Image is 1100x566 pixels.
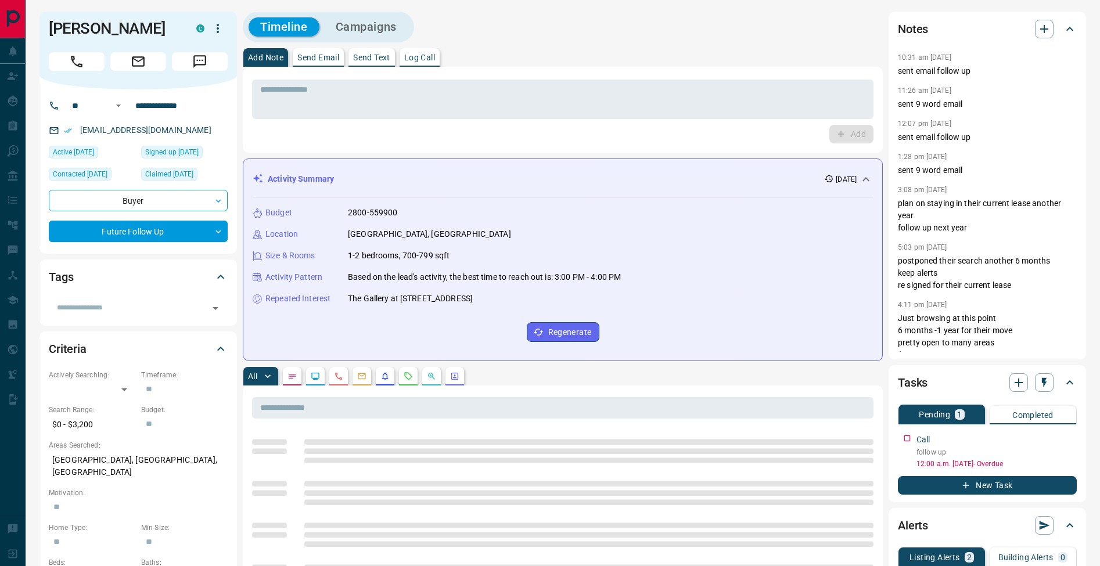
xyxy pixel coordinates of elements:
div: Alerts [898,511,1077,539]
div: Tags [49,263,228,291]
p: 12:07 pm [DATE] [898,120,951,128]
h2: Criteria [49,340,87,358]
div: Future Follow Up [49,221,228,242]
svg: Lead Browsing Activity [311,372,320,381]
p: Building Alerts [998,553,1054,561]
svg: Email Verified [64,127,72,135]
p: 0 [1061,553,1065,561]
p: Activity Pattern [265,271,322,283]
p: Min Size: [141,522,228,533]
p: Activity Summary [268,173,334,185]
p: 5:03 pm [DATE] [898,243,947,251]
svg: Calls [334,372,343,381]
p: Motivation: [49,488,228,498]
button: Open [207,300,224,316]
p: $0 - $3,200 [49,415,135,434]
h2: Tasks [898,373,928,392]
p: sent email follow up [898,65,1077,77]
p: 11:26 am [DATE] [898,86,951,95]
div: Sun Jan 05 2025 [49,146,135,162]
h2: Notes [898,20,928,38]
p: Home Type: [49,522,135,533]
svg: Listing Alerts [380,372,390,381]
p: follow up [916,447,1077,457]
div: Tasks [898,369,1077,396]
span: Claimed [DATE] [145,168,193,180]
p: Areas Searched: [49,440,228,450]
p: Actively Searching: [49,370,135,380]
p: Just browsing at this point 6 months -1 year for their move pretty open to many areas $3000 2 bed... [898,312,1077,398]
p: postponed their search another 6 months keep alerts re signed for their current lease [898,255,1077,291]
p: Repeated Interest [265,293,330,305]
p: Send Text [353,53,390,62]
button: Open [112,99,125,113]
a: [EMAIL_ADDRESS][DOMAIN_NAME] [80,125,211,135]
svg: Agent Actions [450,372,459,381]
button: Campaigns [324,17,408,37]
p: Location [265,228,298,240]
p: The Gallery at [STREET_ADDRESS] [348,293,473,305]
p: plan on staying in their current lease another year follow up next year [898,197,1077,234]
p: sent 9 word email [898,98,1077,110]
p: sent email follow up [898,131,1077,143]
span: Contacted [DATE] [53,168,107,180]
span: Email [110,52,166,71]
div: Criteria [49,335,228,363]
h1: [PERSON_NAME] [49,19,179,38]
p: 4:11 pm [DATE] [898,301,947,309]
p: Call [916,434,930,446]
h2: Tags [49,268,73,286]
p: [GEOGRAPHIC_DATA], [GEOGRAPHIC_DATA] [348,228,511,240]
p: All [248,372,257,380]
p: 2800-559900 [348,207,397,219]
p: 10:31 am [DATE] [898,53,951,62]
p: 2 [967,553,972,561]
p: Send Email [297,53,339,62]
p: Add Note [248,53,283,62]
p: [GEOGRAPHIC_DATA], [GEOGRAPHIC_DATA], [GEOGRAPHIC_DATA] [49,450,228,482]
svg: Opportunities [427,372,436,381]
span: Signed up [DATE] [145,146,199,158]
p: 3:08 pm [DATE] [898,186,947,194]
p: Budget: [141,405,228,415]
div: Buyer [49,190,228,211]
p: Budget [265,207,292,219]
p: Size & Rooms [265,250,315,262]
p: [DATE] [836,174,857,185]
p: Listing Alerts [910,553,960,561]
div: Wed Feb 02 2022 [141,146,228,162]
svg: Requests [404,372,413,381]
p: Search Range: [49,405,135,415]
svg: Notes [287,372,297,381]
p: 1 [957,410,962,419]
p: Pending [919,410,950,419]
p: Log Call [404,53,435,62]
p: sent 9 word email [898,164,1077,176]
p: 1:28 pm [DATE] [898,153,947,161]
svg: Emails [357,372,366,381]
div: Fri Jun 20 2025 [49,168,135,184]
p: Completed [1012,411,1054,419]
p: 12:00 a.m. [DATE] - Overdue [916,459,1077,469]
h2: Alerts [898,516,928,535]
button: New Task [898,476,1077,495]
div: condos.ca [196,24,204,33]
span: Active [DATE] [53,146,94,158]
button: Regenerate [527,322,599,342]
p: Based on the lead's activity, the best time to reach out is: 3:00 PM - 4:00 PM [348,271,621,283]
div: Wed Sep 28 2022 [141,168,228,184]
p: Timeframe: [141,370,228,380]
div: Activity Summary[DATE] [253,168,873,190]
span: Call [49,52,105,71]
p: 1-2 bedrooms, 700-799 sqft [348,250,450,262]
span: Message [172,52,228,71]
div: Notes [898,15,1077,43]
button: Timeline [249,17,319,37]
